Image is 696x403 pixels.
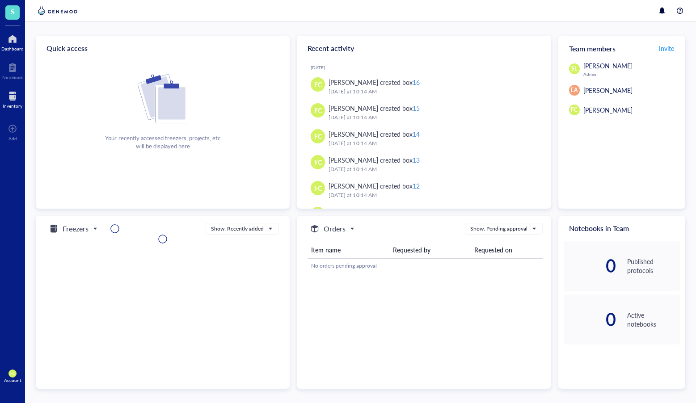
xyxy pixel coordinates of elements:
div: No orders pending approval [311,262,539,270]
div: Show: Recently added [211,225,264,233]
a: FC[PERSON_NAME] created box14[DATE] at 10:14 AM [304,126,544,151]
div: [DATE] [311,65,544,70]
h5: Orders [324,223,346,234]
span: FC [314,80,322,89]
a: Dashboard [1,32,24,51]
div: [DATE] at 10:14 AM [329,139,536,148]
div: 12 [413,181,420,190]
div: Published protocols [627,257,680,275]
a: FC[PERSON_NAME] created box12[DATE] at 10:14 AM [304,177,544,203]
div: 14 [413,130,420,139]
span: FC [314,105,322,115]
div: Team members [558,36,685,61]
div: Active notebooks [627,311,680,328]
img: Cf+DiIyRRx+BTSbnYhsZzE9to3+AfuhVxcka4spAAAAAElFTkSuQmCC [138,74,188,123]
div: 16 [413,78,420,87]
h5: Freezers [63,223,89,234]
th: Item name [308,242,389,258]
div: [PERSON_NAME] created box [329,155,419,165]
a: FC[PERSON_NAME] created box15[DATE] at 10:14 AM [304,100,544,126]
div: Dashboard [1,46,24,51]
a: Notebook [2,60,23,80]
span: S [11,6,15,17]
th: Requested by [389,242,471,258]
span: FC [314,131,322,141]
div: [DATE] at 10:14 AM [329,113,536,122]
div: Inventory [3,103,22,109]
span: FC [571,106,578,114]
div: 0 [564,312,616,327]
a: FC[PERSON_NAME] created box16[DATE] at 10:14 AM [304,74,544,100]
div: [PERSON_NAME] created box [329,181,419,191]
div: [DATE] at 10:14 AM [329,165,536,174]
div: Your recently accessed freezers, projects, etc will be displayed here [105,134,220,150]
div: Notebooks in Team [558,216,685,241]
div: Show: Pending approval [470,225,527,233]
div: Admin [583,71,680,77]
div: Recent activity [297,36,551,61]
span: [PERSON_NAME] [583,105,633,114]
span: SL [571,65,577,73]
div: Add [8,136,17,141]
a: Inventory [3,89,22,109]
div: 15 [413,104,420,113]
div: [DATE] at 10:14 AM [329,87,536,96]
span: EA [571,86,578,94]
a: FC[PERSON_NAME] created box13[DATE] at 10:14 AM [304,151,544,177]
span: [PERSON_NAME] [583,61,633,70]
div: 0 [564,259,616,273]
span: FC [314,157,322,167]
div: [PERSON_NAME] created box [329,77,419,87]
span: FC [314,183,322,193]
div: Account [4,378,21,383]
img: genemod-logo [36,5,80,16]
th: Requested on [471,242,542,258]
div: [PERSON_NAME] created box [329,129,419,139]
span: Invite [659,44,674,53]
span: [PERSON_NAME] [583,86,633,95]
div: [DATE] at 10:14 AM [329,191,536,200]
div: 13 [413,155,420,164]
button: Invite [658,41,675,55]
div: Notebook [2,75,23,80]
div: Quick access [36,36,290,61]
div: [PERSON_NAME] created box [329,103,419,113]
span: FC [10,371,15,376]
